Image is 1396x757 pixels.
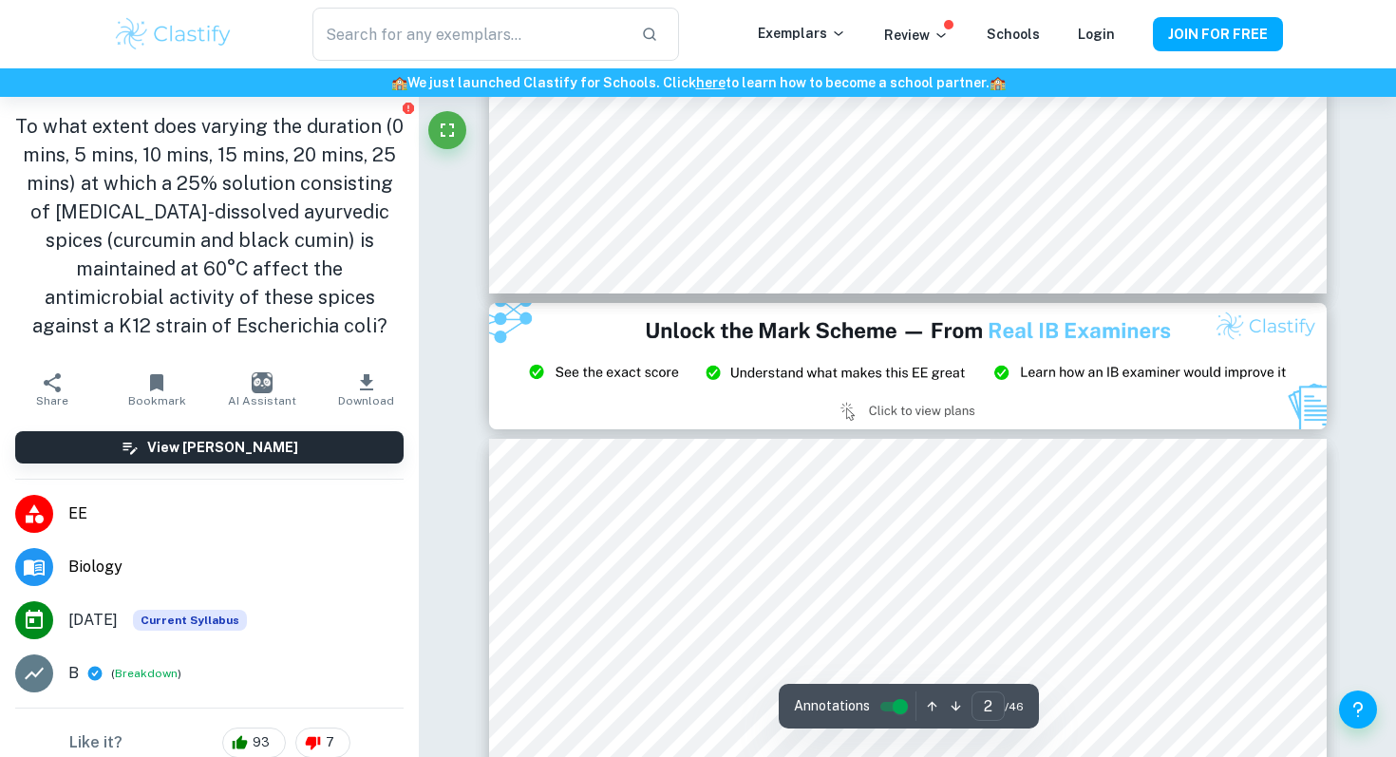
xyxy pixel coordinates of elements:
h6: Like it? [69,731,123,754]
img: AI Assistant [252,372,273,393]
span: ( ) [111,665,181,683]
p: Exemplars [758,23,846,44]
button: Fullscreen [428,111,466,149]
input: Search for any exemplars... [312,8,626,61]
h6: View [PERSON_NAME] [147,437,298,458]
span: 7 [315,733,345,752]
span: / 46 [1005,698,1024,715]
span: 🏫 [990,75,1006,90]
p: Review [884,25,949,46]
span: Download [338,394,394,407]
span: Biology [68,556,404,578]
button: Bookmark [104,363,209,416]
button: JOIN FOR FREE [1153,17,1283,51]
h1: To what extent does varying the duration (0 mins, 5 mins, 10 mins, 15 mins, 20 mins, 25 mins) at ... [15,112,404,340]
img: Clastify logo [113,15,234,53]
a: here [696,75,726,90]
span: EE [68,502,404,525]
span: Annotations [794,696,870,716]
h6: We just launched Clastify for Schools. Click to learn how to become a school partner. [4,72,1392,93]
span: [DATE] [68,609,118,632]
button: Download [314,363,419,416]
span: 🏫 [391,75,407,90]
img: Ad [489,303,1327,428]
div: This exemplar is based on the current syllabus. Feel free to refer to it for inspiration/ideas wh... [133,610,247,631]
span: Bookmark [128,394,186,407]
span: Share [36,394,68,407]
button: Help and Feedback [1339,691,1377,729]
button: Report issue [401,101,415,115]
button: Breakdown [115,665,178,682]
a: Login [1078,27,1115,42]
span: AI Assistant [228,394,296,407]
a: Schools [987,27,1040,42]
span: Current Syllabus [133,610,247,631]
p: B [68,662,79,685]
button: AI Assistant [210,363,314,416]
span: 93 [242,733,280,752]
button: View [PERSON_NAME] [15,431,404,464]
